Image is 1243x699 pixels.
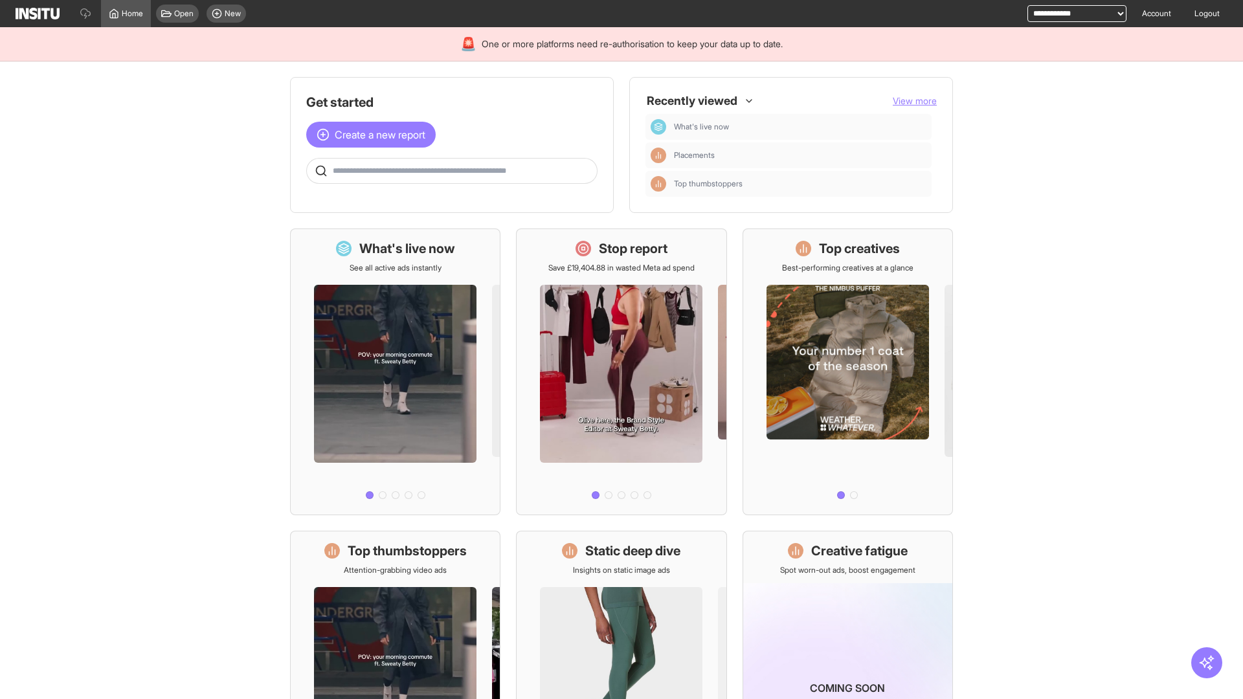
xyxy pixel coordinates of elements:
a: Stop reportSave £19,404.88 in wasted Meta ad spend [516,228,726,515]
span: Top thumbstoppers [674,179,926,189]
span: New [225,8,241,19]
div: Dashboard [651,119,666,135]
h1: Static deep dive [585,542,680,560]
span: Home [122,8,143,19]
img: Logo [16,8,60,19]
h1: Get started [306,93,598,111]
span: One or more platforms need re-authorisation to keep your data up to date. [482,38,783,50]
div: 🚨 [460,35,476,53]
button: Create a new report [306,122,436,148]
span: Create a new report [335,127,425,142]
span: Placements [674,150,926,161]
p: Insights on static image ads [573,565,670,575]
a: Top creativesBest-performing creatives at a glance [743,228,953,515]
h1: What's live now [359,239,455,258]
button: View more [893,94,937,107]
p: Best-performing creatives at a glance [782,263,913,273]
span: Placements [674,150,715,161]
span: Open [174,8,194,19]
div: Insights [651,176,666,192]
p: Save £19,404.88 in wasted Meta ad spend [548,263,695,273]
a: What's live nowSee all active ads instantly [290,228,500,515]
p: Attention-grabbing video ads [344,565,447,575]
span: Top thumbstoppers [674,179,743,189]
span: View more [893,95,937,106]
span: What's live now [674,122,926,132]
span: What's live now [674,122,729,132]
h1: Stop report [599,239,667,258]
h1: Top creatives [819,239,900,258]
h1: Top thumbstoppers [348,542,467,560]
div: Insights [651,148,666,163]
p: See all active ads instantly [350,263,442,273]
